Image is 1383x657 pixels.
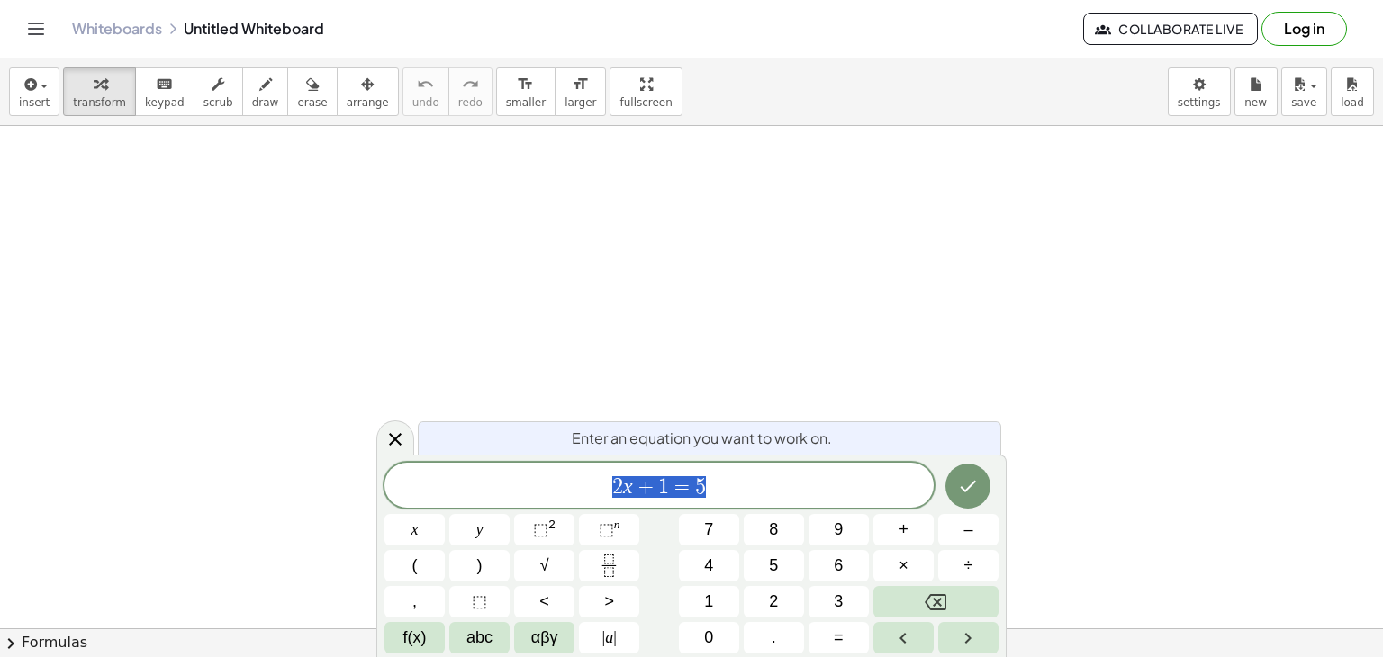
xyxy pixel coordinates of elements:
span: 3 [834,589,843,614]
button: y [449,514,510,545]
span: > [604,589,614,614]
button: Left arrow [873,622,934,653]
button: 3 [809,586,869,617]
button: 1 [679,586,739,617]
span: 4 [704,553,713,578]
sup: n [614,517,620,531]
span: draw [252,96,279,109]
span: redo [458,96,483,109]
span: scrub [203,96,233,109]
button: draw [242,67,289,116]
button: Divide [938,550,999,581]
button: Functions [384,622,445,653]
button: Collaborate Live [1083,13,1258,45]
span: abc [466,625,493,650]
sup: 2 [548,517,556,531]
button: Superscript [579,514,639,545]
i: undo [417,74,434,95]
span: 7 [704,517,713,542]
span: settings [1178,96,1221,109]
button: Equals [809,622,869,653]
span: Collaborate Live [1098,21,1243,37]
button: settings [1168,67,1231,116]
var: x [623,474,633,498]
button: Absolute value [579,622,639,653]
button: load [1331,67,1374,116]
span: + [899,517,908,542]
span: . [772,625,776,650]
span: + [633,476,659,498]
button: 8 [744,514,804,545]
button: 2 [744,586,804,617]
i: format_size [572,74,589,95]
span: f(x) [403,625,427,650]
button: Squared [514,514,574,545]
span: arrange [347,96,389,109]
span: = [834,625,844,650]
span: ÷ [964,553,973,578]
span: insert [19,96,50,109]
button: x [384,514,445,545]
button: Fraction [579,550,639,581]
span: smaller [506,96,546,109]
span: ) [477,553,483,578]
button: insert [9,67,59,116]
button: keyboardkeypad [135,67,194,116]
button: fullscreen [610,67,682,116]
span: × [899,553,908,578]
span: = [669,476,695,498]
span: a [602,625,617,650]
button: scrub [194,67,243,116]
span: < [539,589,549,614]
button: Greek alphabet [514,622,574,653]
span: x [411,517,419,542]
button: Placeholder [449,586,510,617]
button: undoundo [402,67,449,116]
span: ⬚ [472,589,487,614]
button: ) [449,550,510,581]
span: 8 [769,517,778,542]
span: 1 [658,476,669,498]
button: Less than [514,586,574,617]
span: αβγ [531,625,558,650]
span: ⬚ [533,520,548,538]
span: 2 [612,476,623,498]
button: 5 [744,550,804,581]
span: ( [412,553,418,578]
span: save [1291,96,1316,109]
span: load [1341,96,1364,109]
button: Backspace [873,586,999,617]
button: 7 [679,514,739,545]
button: new [1234,67,1278,116]
button: 9 [809,514,869,545]
button: , [384,586,445,617]
span: 9 [834,517,843,542]
span: transform [73,96,126,109]
button: Alphabet [449,622,510,653]
span: erase [297,96,327,109]
button: erase [287,67,337,116]
span: keypad [145,96,185,109]
button: Done [945,463,990,508]
button: format_sizelarger [555,67,606,116]
button: Square root [514,550,574,581]
span: | [613,628,617,646]
span: 5 [695,476,706,498]
span: | [602,628,606,646]
button: Minus [938,514,999,545]
button: arrange [337,67,399,116]
span: √ [540,553,549,578]
button: 6 [809,550,869,581]
span: 5 [769,553,778,578]
button: Times [873,550,934,581]
span: new [1244,96,1267,109]
button: 4 [679,550,739,581]
span: ⬚ [599,520,614,538]
button: redoredo [448,67,493,116]
span: 0 [704,625,713,650]
button: save [1281,67,1327,116]
span: 2 [769,589,778,614]
button: ( [384,550,445,581]
span: undo [412,96,439,109]
span: 6 [834,553,843,578]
